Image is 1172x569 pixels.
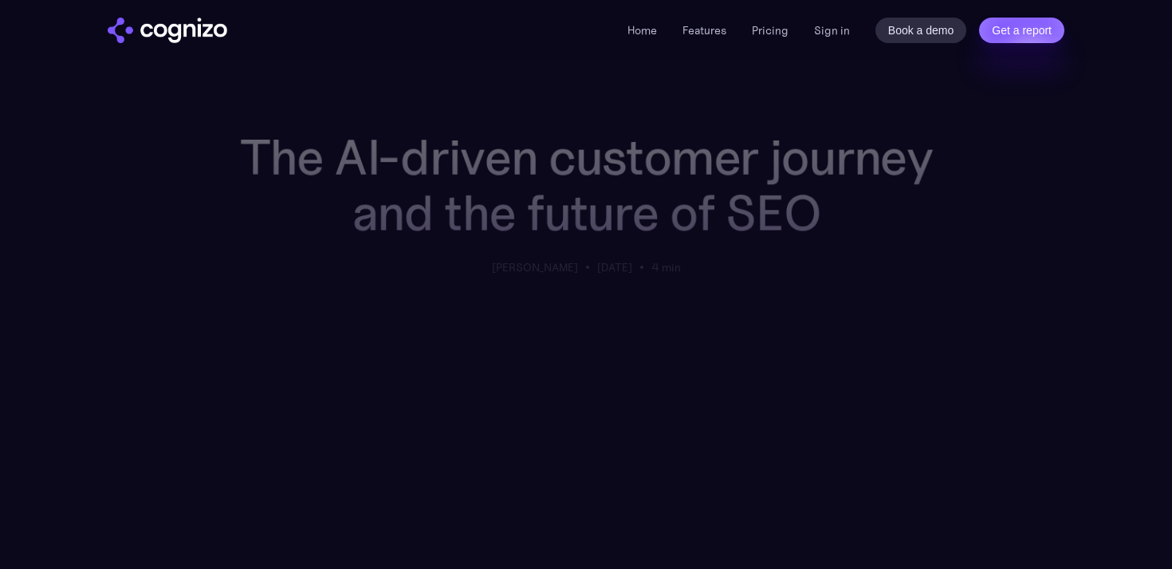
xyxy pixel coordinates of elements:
[875,18,967,43] a: Book a demo
[651,259,681,276] div: 4 min
[814,21,850,40] a: Sign in
[979,18,1064,43] a: Get a report
[108,18,227,43] a: home
[238,129,934,241] h1: The AI-driven customer journey and the future of SEO
[627,23,657,38] a: Home
[682,23,726,38] a: Features
[752,23,789,38] a: Pricing
[597,259,632,276] div: [DATE]
[108,18,227,43] img: cognizo logo
[492,259,578,276] div: [PERSON_NAME]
